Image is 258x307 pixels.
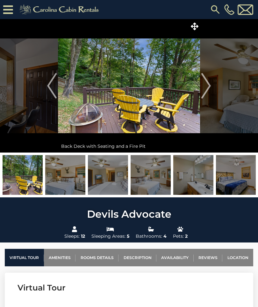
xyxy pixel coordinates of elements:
[131,155,171,195] img: 165206822
[216,155,256,195] img: 165206823
[173,155,213,195] img: 165206824
[75,249,118,266] a: Rooms Details
[5,249,44,266] a: Virtual Tour
[194,249,223,266] a: Reviews
[223,4,236,15] a: [PHONE_NUMBER]
[210,4,221,15] img: search-regular.svg
[201,73,211,99] img: arrow
[45,155,85,195] img: 165206820
[58,140,200,153] div: Back Deck with Seating and a Fire Pit
[156,249,194,266] a: Availability
[16,3,104,16] img: Khaki-logo.png
[46,19,58,153] button: Previous
[47,73,57,99] img: arrow
[200,19,212,153] button: Next
[222,249,253,266] a: Location
[3,155,43,195] img: 165206835
[118,249,156,266] a: Description
[18,282,240,293] h3: Virtual Tour
[44,249,76,266] a: Amenities
[88,155,128,195] img: 165206821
